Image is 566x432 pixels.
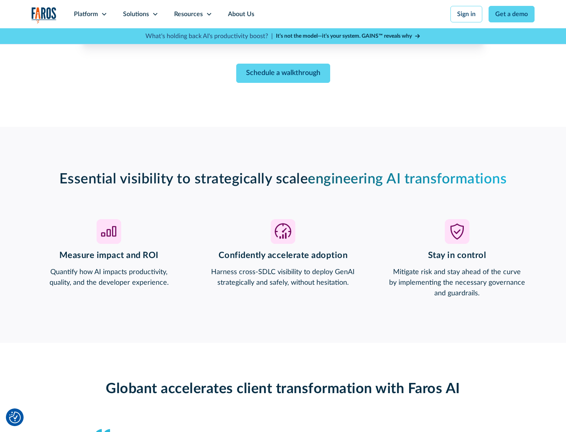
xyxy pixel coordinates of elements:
[379,250,535,260] h3: Stay in control
[31,7,57,23] img: Logo of the analytics and reporting company Faros.
[445,219,470,244] img: shield icon
[270,219,296,244] img: speed acceleration icon
[31,171,535,188] h2: Essential visibility to strategically scale
[276,33,412,39] strong: It’s not the model—it’s your system. GAINS™ reveals why
[450,6,482,22] a: Sign in
[31,267,187,288] p: Quantify how AI impacts productivity, quality, and the developer experience.
[379,267,535,299] p: Mitigate risk and stay ahead of the curve by implementing the necessary governance and guardrails.
[174,9,203,19] div: Resources
[123,9,149,19] div: Solutions
[236,64,330,83] a: Schedule a walkthrough
[9,412,21,423] img: Revisit consent button
[276,32,421,40] a: It’s not the model—it’s your system. GAINS™ reveals why
[106,382,460,396] strong: Globant accelerates client transformation with Faros AI
[31,7,57,23] a: home
[31,250,187,260] h3: Measure impact and ROI
[489,6,535,22] a: Get a demo
[74,9,98,19] div: Platform
[145,31,273,41] p: What's holding back AI's productivity boost? |
[308,172,507,186] span: engineering AI transformations
[206,267,361,288] p: Harness cross-SDLC visibility to deploy GenAI strategically and safely, without hesitation.
[96,219,121,244] img: icon bar chart going up
[9,412,21,423] button: Cookie Settings
[206,250,361,260] h3: Confidently accelerate adoption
